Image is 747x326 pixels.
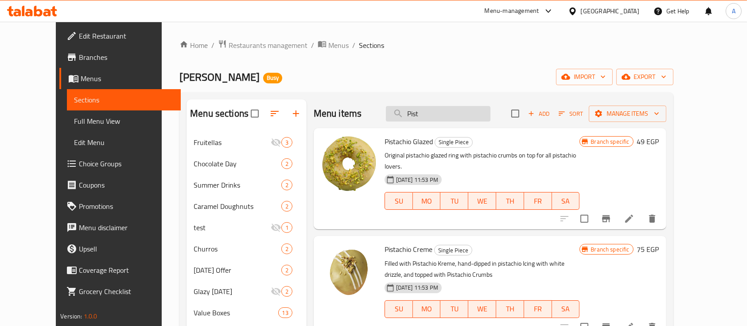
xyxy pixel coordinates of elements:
[79,158,174,169] span: Choice Groups
[435,137,472,147] span: Single Piece
[359,40,384,51] span: Sections
[279,309,292,317] span: 13
[281,137,292,148] div: items
[281,201,292,212] div: items
[59,174,181,196] a: Coupons
[282,202,292,211] span: 2
[563,71,606,82] span: import
[385,150,580,172] p: Original pistachio glazed ring with pistachio crumbs on top for all pistachio lovers.
[472,302,493,315] span: WE
[282,181,292,189] span: 2
[637,135,659,148] h6: 49 EGP
[282,266,292,275] span: 2
[271,286,281,297] svg: Inactive section
[187,259,307,281] div: [DATE] Offer2
[525,107,553,121] button: Add
[444,302,465,315] span: TU
[589,106,666,122] button: Manage items
[435,137,473,148] div: Single Piece
[59,47,181,68] a: Branches
[528,302,549,315] span: FR
[281,180,292,190] div: items
[385,300,413,318] button: SU
[59,196,181,217] a: Promotions
[187,302,307,323] div: Value Boxes13
[67,110,181,132] a: Full Menu View
[623,71,666,82] span: export
[194,244,281,254] span: Churros
[74,137,174,148] span: Edit Menu
[413,300,441,318] button: MO
[67,89,181,110] a: Sections
[595,208,617,229] button: Branch-specific-item
[187,196,307,217] div: Caramel Doughnuts2
[187,132,307,153] div: Fruitellas3
[59,25,181,47] a: Edit Restaurant
[553,107,589,121] span: Sort items
[616,69,673,85] button: export
[559,109,583,119] span: Sort
[389,195,409,208] span: SU
[552,300,580,318] button: SA
[263,74,282,82] span: Busy
[282,138,292,147] span: 3
[556,69,613,85] button: import
[524,192,552,210] button: FR
[386,106,490,122] input: search
[440,192,468,210] button: TU
[587,245,633,254] span: Branch specific
[525,107,553,121] span: Add item
[263,73,282,83] div: Busy
[385,135,433,148] span: Pistachio Glazed
[187,238,307,259] div: Churros2
[472,195,493,208] span: WE
[435,245,472,255] span: Single Piece
[84,310,97,322] span: 1.0.0
[211,40,214,51] li: /
[524,300,552,318] button: FR
[194,265,281,275] span: [DATE] Offer
[74,116,174,126] span: Full Menu View
[59,259,181,281] a: Coverage Report
[59,238,181,259] a: Upsell
[321,243,377,300] img: Pistachio Creme
[79,180,174,190] span: Coupons
[179,67,260,87] span: [PERSON_NAME]
[496,300,524,318] button: TH
[328,40,349,51] span: Menus
[194,307,278,318] span: Value Boxes
[552,192,580,210] button: SA
[587,137,633,146] span: Branch specific
[485,6,539,16] div: Menu-management
[278,307,292,318] div: items
[194,180,281,190] span: Summer Drinks
[59,281,181,302] a: Grocery Checklist
[528,195,549,208] span: FR
[506,104,525,123] span: Select section
[732,6,735,16] span: A
[59,153,181,174] a: Choice Groups
[187,153,307,174] div: Chocolate Day2
[79,52,174,63] span: Branches
[281,265,292,275] div: items
[500,302,521,315] span: TH
[187,217,307,238] div: test1
[187,281,307,302] div: Glazy [DATE]2
[218,39,307,51] a: Restaurants management
[282,224,292,232] span: 1
[79,244,174,254] span: Upsell
[194,201,281,212] span: Caramel Doughnuts
[575,209,594,228] span: Select to update
[413,192,441,210] button: MO
[444,195,465,208] span: TU
[282,287,292,296] span: 2
[385,243,432,256] span: Pistachio Creme
[194,137,270,148] span: Fruitellas
[389,302,409,315] span: SU
[624,213,634,224] a: Edit menu item
[321,135,377,192] img: Pistachio Glazed
[59,217,181,238] a: Menu disclaimer
[352,40,355,51] li: /
[179,40,208,51] a: Home
[642,208,663,229] button: delete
